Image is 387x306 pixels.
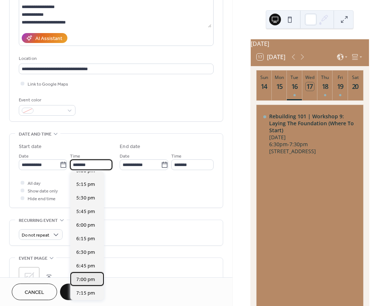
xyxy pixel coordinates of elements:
[60,284,98,300] button: Save
[260,82,268,91] div: 14
[269,134,356,141] div: [DATE]
[275,82,284,91] div: 15
[35,35,62,43] div: AI Assistant
[288,141,289,148] span: -
[350,74,361,80] div: Sat
[28,180,41,187] span: All day
[336,82,345,91] div: 19
[321,82,329,91] div: 18
[76,194,95,202] span: 5:30 pm
[25,289,44,296] span: Cancel
[291,82,299,91] div: 16
[19,55,212,62] div: Location
[76,181,95,188] span: 5:15 pm
[320,74,330,80] div: Thu
[76,235,95,243] span: 6:15 pm
[335,74,345,80] div: Fri
[269,141,288,148] span: 6:30pm
[289,74,300,80] div: Tue
[22,231,49,240] span: Do not repeat
[19,130,52,138] span: Date and time
[76,276,95,284] span: 7:00 pm
[76,249,95,256] span: 6:30 pm
[76,289,95,297] span: 7:15 pm
[348,71,363,100] button: Sat20
[287,71,302,100] button: Tue16
[274,74,285,80] div: Mon
[351,82,360,91] div: 20
[19,96,74,104] div: Event color
[28,187,58,195] span: Show date only
[305,74,315,80] div: Wed
[120,143,140,151] div: End date
[171,152,182,160] span: Time
[76,222,95,229] span: 6:00 pm
[76,262,95,270] span: 6:45 pm
[19,267,39,288] div: ;
[333,71,348,100] button: Fri19
[19,255,48,262] span: Event image
[22,33,67,43] button: AI Assistant
[251,39,369,48] div: [DATE]
[70,152,80,160] span: Time
[28,80,68,88] span: Link to Google Maps
[272,71,287,100] button: Mon15
[19,152,29,160] span: Date
[317,71,333,100] button: Thu18
[289,141,308,148] span: 7:30pm
[254,52,288,62] button: 17[DATE]
[302,71,317,100] button: Wed17
[28,195,56,203] span: Hide end time
[269,148,356,155] div: [STREET_ADDRESS]
[12,284,57,300] button: Cancel
[19,217,58,224] span: Recurring event
[259,74,270,80] div: Sun
[120,152,130,160] span: Date
[269,113,356,134] div: Rebuilding 101 | Workshop 9: Laying The Foundation (Where To Start)
[257,71,272,100] button: Sun14
[306,82,314,91] div: 17
[19,143,42,151] div: Start date
[76,208,95,216] span: 5:45 pm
